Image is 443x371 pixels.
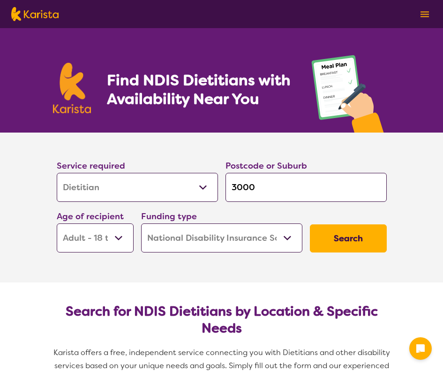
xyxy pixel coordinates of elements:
label: Age of recipient [57,211,124,222]
img: Karista logo [11,7,59,21]
label: Service required [57,160,125,171]
img: Karista logo [53,63,91,113]
label: Funding type [141,211,197,222]
img: dietitian [308,51,390,133]
button: Search [310,224,387,252]
h2: Search for NDIS Dietitians by Location & Specific Needs [64,303,379,337]
img: menu [420,11,429,17]
label: Postcode or Suburb [225,160,307,171]
input: Type [225,173,387,202]
h1: Find NDIS Dietitians with Availability Near You [107,71,292,108]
